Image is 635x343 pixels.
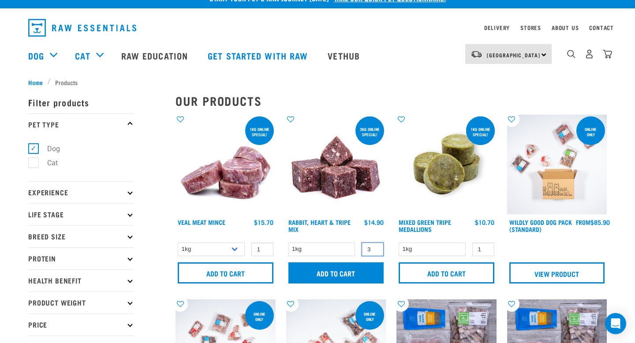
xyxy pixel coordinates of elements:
[576,220,590,224] span: FROM
[589,26,614,29] a: Contact
[567,50,575,58] img: home-icon-1@2x.png
[28,78,607,87] nav: breadcrumbs
[466,123,495,141] div: 1kg online special!
[286,115,386,215] img: 1175 Rabbit Heart Tripe Mix 01
[576,123,605,141] div: Online Only
[509,262,605,283] a: View Product
[176,115,276,215] img: 1160 Veal Meat Mince Medallions 01
[472,242,494,256] input: 1
[399,220,451,231] a: Mixed Green Tripe Medallions
[28,269,134,291] p: Health Benefit
[362,242,384,256] input: 1
[28,181,134,203] p: Experience
[396,115,497,215] img: Mixed Green Tripe
[28,113,134,135] p: Pet Type
[178,262,273,283] input: Add to cart
[520,26,541,29] a: Stores
[28,203,134,225] p: Life Stage
[288,262,384,283] input: Add to cart
[507,115,607,215] img: Dog 0 2sec
[28,291,134,313] p: Product Weight
[585,49,594,59] img: user.png
[33,157,61,168] label: Cat
[552,26,579,29] a: About Us
[28,19,136,37] img: Raw Essentials Logo
[28,78,48,87] a: Home
[509,220,572,231] a: Wildly Good Dog Pack (Standard)
[178,220,225,224] a: Veal Meat Mince
[75,49,90,62] a: Cat
[28,91,134,113] p: Filter products
[364,219,384,226] div: $14.90
[199,38,319,73] a: Get started with Raw
[355,307,384,326] div: Online Only
[475,219,494,226] div: $10.70
[576,219,610,226] div: $85.90
[471,50,482,58] img: van-moving.png
[245,123,274,141] div: 1kg online special!
[28,247,134,269] p: Protein
[28,225,134,247] p: Breed Size
[176,94,607,108] h2: Our Products
[288,220,351,231] a: Rabbit, Heart & Tripe Mix
[484,26,510,29] a: Delivery
[605,313,626,334] div: Open Intercom Messenger
[33,143,63,154] label: Dog
[319,38,371,73] a: Vethub
[355,123,384,141] div: 3kg online special!
[245,307,274,326] div: Online Only
[21,15,614,40] nav: dropdown navigation
[254,219,273,226] div: $15.70
[112,38,199,73] a: Raw Education
[28,313,134,336] p: Price
[251,242,273,256] input: 1
[487,53,540,56] span: [GEOGRAPHIC_DATA]
[28,49,44,62] a: Dog
[603,49,612,59] img: home-icon@2x.png
[28,78,43,87] span: Home
[399,262,494,283] input: Add to cart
